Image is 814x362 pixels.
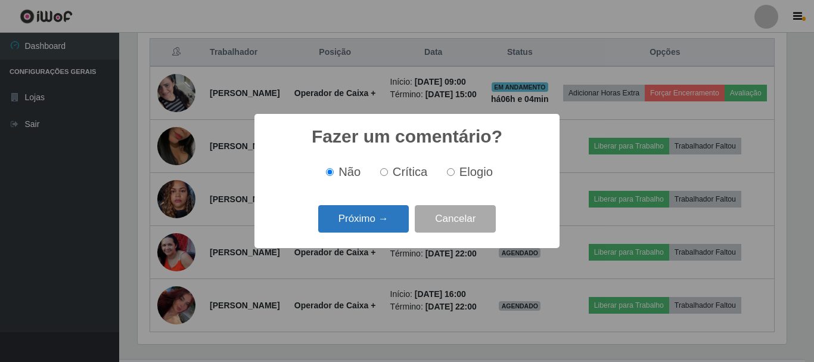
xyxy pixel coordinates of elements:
button: Cancelar [415,205,496,233]
input: Elogio [447,168,455,176]
h2: Fazer um comentário? [312,126,502,147]
span: Não [338,165,361,178]
button: Próximo → [318,205,409,233]
input: Crítica [380,168,388,176]
input: Não [326,168,334,176]
span: Elogio [459,165,493,178]
span: Crítica [393,165,428,178]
